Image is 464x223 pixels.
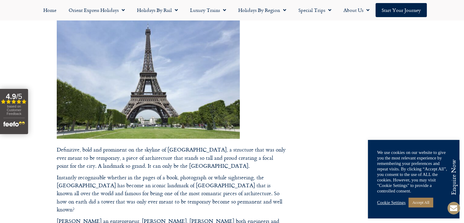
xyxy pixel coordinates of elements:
nav: Menu [3,3,461,17]
a: Home [37,3,63,17]
a: Holidays by Rail [131,3,184,17]
a: Holidays by Region [232,3,292,17]
p: Instantly recognisable whether in the pages of a book, photograph or while sightseeing, the [GEOG... [57,174,286,214]
a: About Us [337,3,376,17]
a: Luxury Trains [184,3,232,17]
a: Orient Express Holidays [63,3,131,17]
div: We use cookies on our website to give you the most relevant experience by remembering your prefer... [377,150,450,194]
a: Accept All [408,198,433,207]
a: Start your Journey [376,3,427,17]
a: Cookie Settings [377,200,405,205]
p: Definitive, bold and prominent on the skyline of [GEOGRAPHIC_DATA], a structure that was only eve... [57,146,286,170]
a: Special Trips [292,3,337,17]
